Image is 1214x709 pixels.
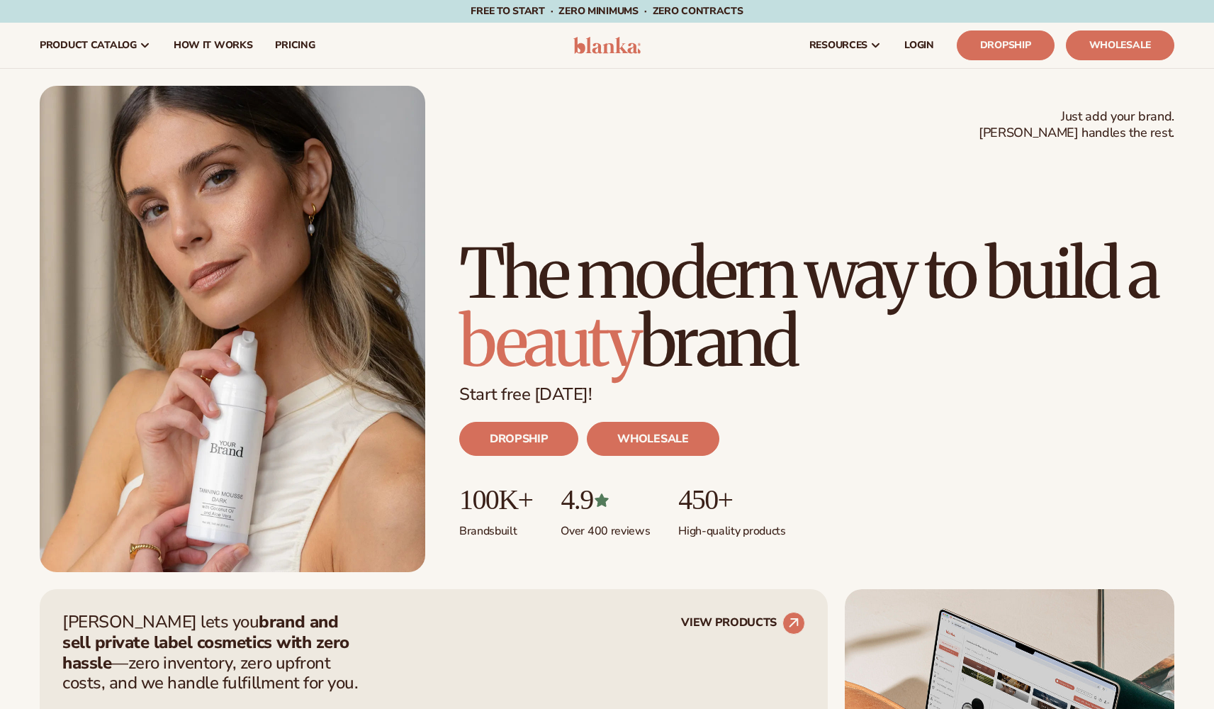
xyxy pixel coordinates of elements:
[809,40,867,51] span: resources
[62,610,349,674] strong: brand and sell private label cosmetics with zero hassle
[459,299,639,384] span: beauty
[957,30,1055,60] a: Dropship
[979,108,1174,142] span: Just add your brand. [PERSON_NAME] handles the rest.
[62,612,367,693] p: [PERSON_NAME] lets you —zero inventory, zero upfront costs, and we handle fulfillment for you.
[459,240,1174,376] h1: The modern way to build a brand
[40,40,137,51] span: product catalog
[174,40,253,51] span: How It Works
[561,484,650,515] p: 4.9
[678,515,785,539] p: High-quality products
[264,23,326,68] a: pricing
[678,484,785,515] p: 450+
[459,422,578,456] a: DROPSHIP
[162,23,264,68] a: How It Works
[893,23,945,68] a: LOGIN
[587,422,719,456] a: WHOLESALE
[275,40,315,51] span: pricing
[471,4,743,18] span: Free to start · ZERO minimums · ZERO contracts
[28,23,162,68] a: product catalog
[573,37,641,54] img: logo
[459,515,532,539] p: Brands built
[459,384,1174,405] p: Start free [DATE]!
[561,515,650,539] p: Over 400 reviews
[459,484,532,515] p: 100K+
[904,40,934,51] span: LOGIN
[681,612,805,635] a: VIEW PRODUCTS
[1066,30,1174,60] a: Wholesale
[40,86,425,572] img: Blanka hero private label beauty Female holding tanning mousse
[798,23,893,68] a: resources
